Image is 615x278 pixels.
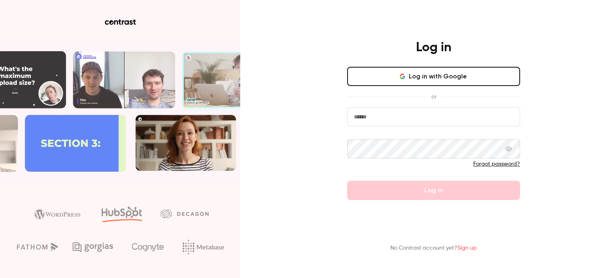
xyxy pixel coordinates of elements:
[161,209,209,218] img: decagon
[427,92,440,101] span: or
[347,67,520,86] button: Log in with Google
[457,245,477,251] a: Sign up
[473,161,520,167] a: Forgot password?
[416,40,451,56] h4: Log in
[390,244,477,252] p: No Contrast account yet?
